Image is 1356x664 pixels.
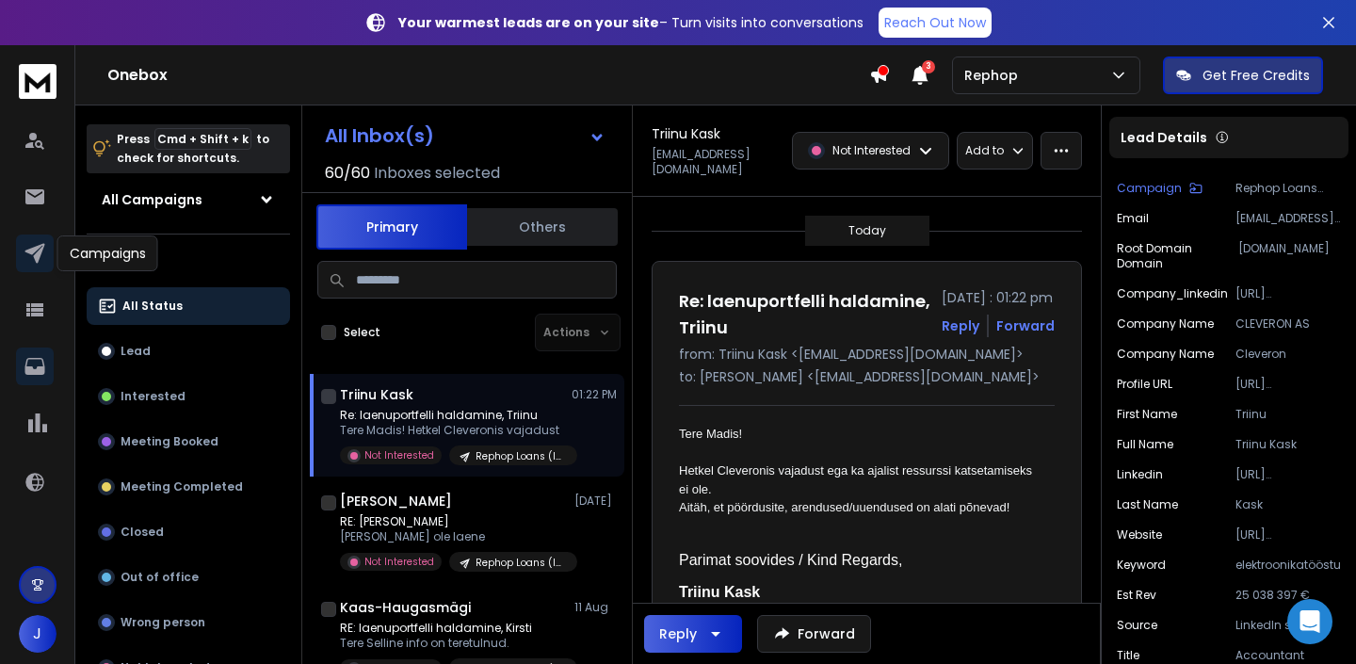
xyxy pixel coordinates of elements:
p: 01:22 PM [572,387,617,402]
button: Reply [942,316,979,335]
p: Kask [1235,497,1341,512]
p: RE: [PERSON_NAME] [340,514,566,529]
p: to: [PERSON_NAME] <[EMAIL_ADDRESS][DOMAIN_NAME]> [679,367,1055,386]
button: All Inbox(s) [310,117,621,154]
p: Keyword [1117,558,1166,573]
h3: Inboxes selected [374,162,500,185]
p: Accountant [1235,648,1341,663]
button: All Status [87,287,290,325]
p: Meeting Completed [121,479,243,494]
p: Press to check for shortcuts. [117,130,269,168]
p: Tere Madis! Hetkel Cleveronis vajadust [340,423,566,438]
button: Out of office [87,559,290,596]
p: Lead Details [1121,128,1207,147]
p: Not Interested [364,555,434,569]
p: Today [848,223,886,238]
p: Profile URL [1117,377,1172,392]
p: Meeting Booked [121,434,218,449]
p: Triinu Kask [1235,437,1341,452]
p: Lead [121,344,151,359]
p: Company Name [1117,347,1214,362]
button: Campaign [1117,181,1203,196]
button: Meeting Booked [87,423,290,461]
button: Interested [87,378,290,415]
p: Triinu [1235,407,1341,422]
button: Closed [87,513,290,551]
p: Root Domain Domain [1117,241,1238,271]
h1: [PERSON_NAME] [340,492,452,510]
button: Reply [644,615,742,653]
span: Cmd + Shift + k [154,128,251,150]
button: Forward [757,615,871,653]
p: Campaign [1117,181,1182,196]
button: Lead [87,332,290,370]
p: [EMAIL_ADDRESS][DOMAIN_NAME] [1235,211,1341,226]
h3: Filters [87,250,290,276]
p: Reach Out Now [884,13,986,32]
p: Source [1117,618,1157,633]
button: J [19,615,56,653]
p: Est Rev [1117,588,1156,603]
button: Primary [316,204,467,250]
p: All Status [122,299,183,314]
p: [DOMAIN_NAME] [1238,241,1341,271]
p: Not Interested [364,448,434,462]
strong: Your warmest leads are on your site [398,13,659,32]
span: 3 [922,60,935,73]
h1: Kaas-Haugasmägi [340,598,471,617]
p: title [1117,648,1139,663]
h1: Triinu Kask [652,124,720,143]
p: Wrong person [121,615,205,630]
h1: Onebox [107,64,869,87]
button: Get Free Credits [1163,57,1323,94]
p: Rephop Loans (Industry test) | Manufacturing 250k+ rev | 1contact | [DATE] [476,449,566,463]
div: Forward [996,316,1055,335]
p: company_linkedin [1117,286,1228,301]
p: Last Name [1117,497,1178,512]
img: logo [19,64,56,99]
p: CLEVERON AS [1235,316,1341,332]
div: Aitäh, et pöördusite, arendused/uuendused on alati põnevad! [679,498,1040,517]
button: All Campaigns [87,181,290,219]
p: LinkedIn search results [1235,618,1341,633]
p: linkedin [1117,467,1163,482]
p: Get Free Credits [1203,66,1310,85]
p: Re: laenuportfelli haldamine, Triinu [340,408,566,423]
p: Cleveron [1235,347,1341,362]
h1: Re: laenuportfelli haldamine, Triinu [679,288,930,341]
p: RE: laenuportfelli haldamine, Kirsti [340,621,566,636]
p: 11 Aug [574,600,617,615]
p: Full Name [1117,437,1173,452]
span: 60 / 60 [325,162,370,185]
div: Tere Madis! [679,425,1040,444]
p: from: Triinu Kask <[EMAIL_ADDRESS][DOMAIN_NAME]> [679,345,1055,364]
label: Select [344,325,380,340]
p: Email [1117,211,1149,226]
h1: All Campaigns [102,190,202,209]
p: Rephop Loans (Industry test) | Manufacturing 250k+ rev | 1contact | [DATE] [1235,181,1341,196]
h1: All Inbox(s) [325,126,434,145]
div: Reply [659,624,697,643]
strong: Triinu Kask [679,584,760,600]
button: Wrong person [87,604,290,641]
p: Rephop Loans (Industry test) | Construction 250k+ rev | 1contact | [DATE] [476,556,566,570]
p: [DATE] : 01:22 pm [942,288,1055,307]
font: Parimat soovides / Kind Regards, [679,552,902,568]
p: Interested [121,389,186,404]
p: [URL][DOMAIN_NAME] [1235,527,1341,543]
div: Hetkel Cleveronis vajadust ega ka ajalist ressurssi katsetamiseks ei ole. [679,462,1040,498]
p: Rephop [964,66,1025,85]
p: [DATE] [574,494,617,509]
p: Company Name [1117,316,1214,332]
p: Closed [121,525,164,540]
p: [URL][DOMAIN_NAME] [1235,286,1341,301]
div: Campaigns [57,235,158,271]
button: Meeting Completed [87,468,290,506]
p: elektroonikatööstus [1235,558,1341,573]
p: Tere Selline info on teretulnud. [340,636,566,651]
p: [URL][DOMAIN_NAME] [1235,467,1341,482]
p: 25 038 397 € [1235,588,1341,603]
h1: Triinu Kask [340,385,413,404]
